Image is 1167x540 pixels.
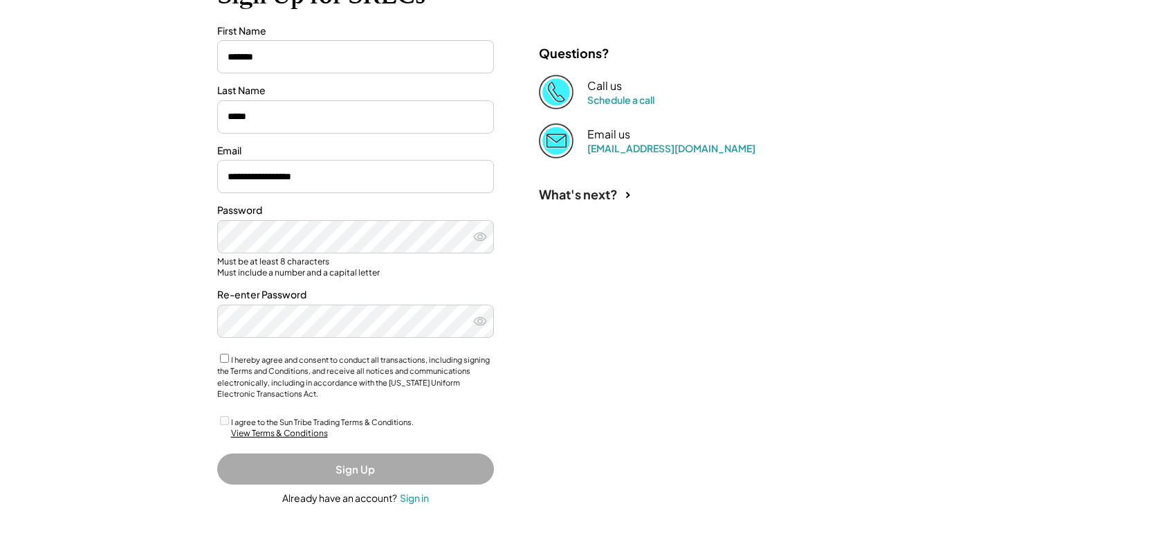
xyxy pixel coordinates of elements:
[400,492,429,504] div: Sign in
[587,127,630,142] div: Email us
[587,93,654,106] a: Schedule a call
[539,186,618,202] div: What's next?
[587,79,622,93] div: Call us
[539,75,573,109] img: Phone%20copy%403x.png
[539,45,609,61] div: Questions?
[587,142,755,154] a: [EMAIL_ADDRESS][DOMAIN_NAME]
[282,492,397,505] div: Already have an account?
[217,288,494,302] div: Re-enter Password
[231,417,414,426] label: I agree to the Sun Tribe Trading Terms & Conditions.
[217,204,494,217] div: Password
[217,453,494,485] button: Sign Up
[217,355,490,399] label: I hereby agree and consent to conduct all transactions, including signing the Terms and Condition...
[217,24,494,38] div: First Name
[231,428,328,440] div: View Terms & Conditions
[217,84,494,98] div: Last Name
[217,144,494,158] div: Email
[217,256,494,278] div: Must be at least 8 characters Must include a number and a capital letter
[539,123,573,158] img: Email%202%403x.png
